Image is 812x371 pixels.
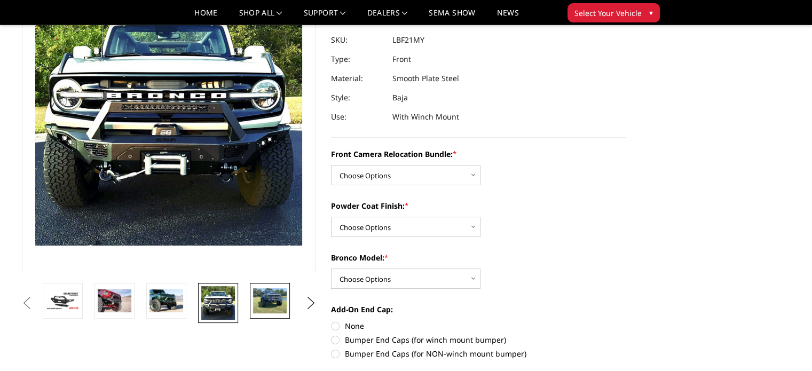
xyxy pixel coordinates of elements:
[392,30,424,50] dd: LBF21MY
[331,107,384,127] dt: Use:
[331,69,384,88] dt: Material:
[331,304,626,315] label: Add-On End Cap:
[253,288,287,313] img: Bronco Baja Front (winch mount)
[392,69,459,88] dd: Smooth Plate Steel
[331,348,626,359] label: Bumper End Caps (for NON-winch mount bumper)
[201,286,235,320] img: Bronco Baja Front (winch mount)
[331,148,626,160] label: Front Camera Relocation Bundle:
[303,295,319,311] button: Next
[331,30,384,50] dt: SKU:
[367,9,408,25] a: Dealers
[19,295,35,311] button: Previous
[567,3,660,22] button: Select Your Vehicle
[331,334,626,345] label: Bumper End Caps (for winch mount bumper)
[429,9,475,25] a: SEMA Show
[574,7,642,19] span: Select Your Vehicle
[759,320,812,371] iframe: Chat Widget
[331,88,384,107] dt: Style:
[98,289,131,312] img: Bronco Baja Front (winch mount)
[331,200,626,211] label: Powder Coat Finish:
[392,88,408,107] dd: Baja
[649,7,653,18] span: ▾
[331,252,626,263] label: Bronco Model:
[239,9,282,25] a: shop all
[496,9,518,25] a: News
[392,50,411,69] dd: Front
[304,9,346,25] a: Support
[46,291,80,310] img: Bodyguard Ford Bronco
[331,50,384,69] dt: Type:
[149,289,183,312] img: Bronco Baja Front (winch mount)
[331,320,626,331] label: None
[392,107,459,127] dd: With Winch Mount
[194,9,217,25] a: Home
